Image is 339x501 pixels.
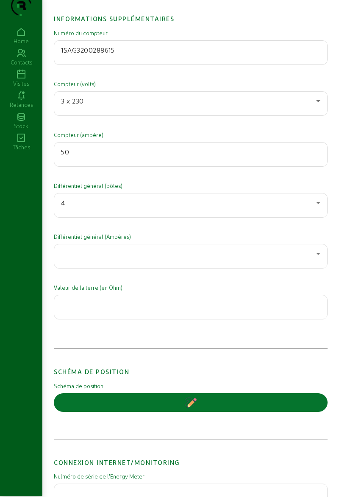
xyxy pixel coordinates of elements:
h2: Informations supplémentaires [54,6,328,28]
span: 4 [61,203,65,211]
h2: Connexion internet/Monitoring [54,449,328,472]
mat-label: Différentiel général (pôles) [54,187,328,194]
mat-label: Valeur de la terre (en Ohm) [54,288,328,296]
mat-label: Schéma de position [54,387,328,395]
h2: Schéma de position [54,358,328,381]
mat-label: Numéro du compteur [54,34,328,42]
mat-label: Compteur (volts) [54,85,328,92]
mat-label: Nulméro de série de l'Energy Meter [54,477,328,485]
mat-label: Différentiel général (Ampères) [54,238,328,245]
mat-label: Compteur (ampère) [54,136,328,143]
span: 3 x 230 [61,101,84,109]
